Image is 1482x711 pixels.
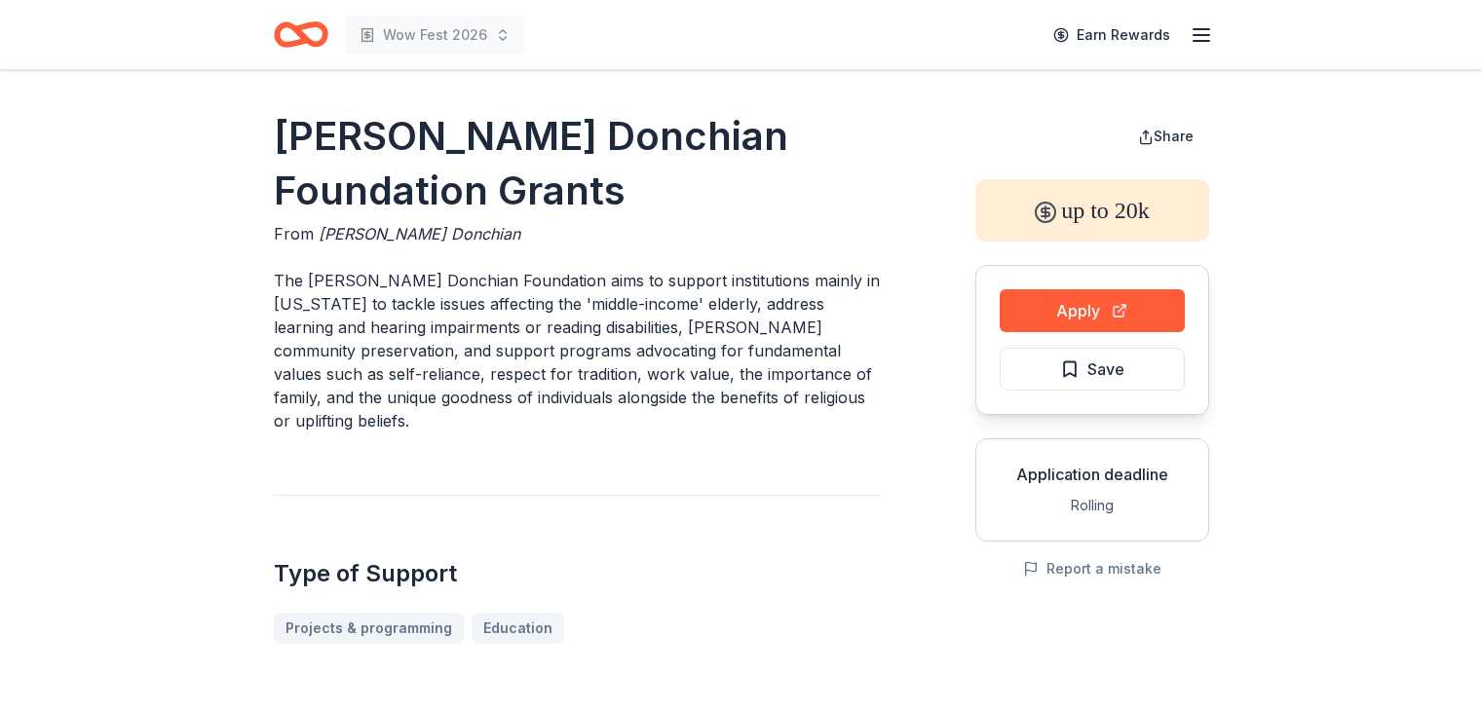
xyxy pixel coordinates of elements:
[274,269,882,432] p: The [PERSON_NAME] Donchian Foundation aims to support institutions mainly in [US_STATE] to tackle...
[1000,289,1185,332] button: Apply
[1023,557,1161,580] button: Report a mistake
[344,16,526,55] button: Wow Fest 2026
[319,224,520,243] span: [PERSON_NAME] Donchian
[1000,348,1185,391] button: Save
[975,179,1209,242] div: up to 20k
[472,613,564,644] a: Education
[383,23,487,47] span: Wow Fest 2026
[1087,356,1124,382] span: Save
[1122,117,1209,156] button: Share
[274,613,464,644] a: Projects & programming
[992,494,1193,517] div: Rolling
[274,558,882,589] h2: Type of Support
[274,12,328,57] a: Home
[992,463,1193,486] div: Application deadline
[274,222,882,245] div: From
[1154,128,1194,144] span: Share
[274,109,882,218] h1: [PERSON_NAME] Donchian Foundation Grants
[1042,18,1182,53] a: Earn Rewards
